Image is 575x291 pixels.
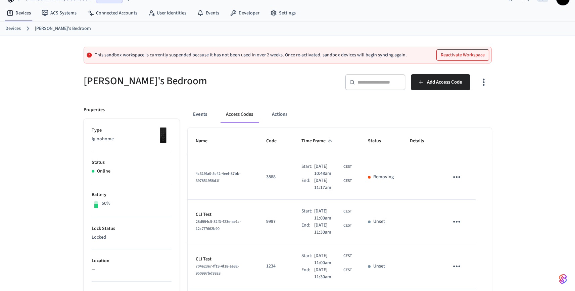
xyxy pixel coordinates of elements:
[92,257,172,264] p: Location
[225,7,265,19] a: Developer
[196,136,216,146] span: Name
[314,252,342,266] span: [DATE] 11:00am
[143,7,192,19] a: User Identities
[192,7,225,19] a: Events
[84,74,284,88] h5: [PERSON_NAME]'s Bedroom
[314,266,352,281] div: Europe/Copenhagen
[301,222,314,236] div: End:
[301,266,314,281] div: End:
[5,25,21,32] a: Devices
[314,222,352,236] div: Europe/Copenhagen
[36,7,82,19] a: ACS Systems
[343,208,352,214] span: CEST
[95,52,407,58] p: This sandbox workspace is currently suspended because it has not been used in over 2 weeks. Once ...
[188,106,492,123] div: ant example
[427,78,462,87] span: Add Access Code
[84,106,105,113] p: Properties
[343,267,352,273] span: CEST
[266,136,285,146] span: Code
[314,222,342,236] span: [DATE] 11:30am
[266,174,285,181] p: 3888
[368,136,390,146] span: Status
[221,106,258,123] button: Access Codes
[314,208,352,222] div: Europe/Copenhagen
[373,218,385,225] p: Unset
[265,7,301,19] a: Settings
[82,7,143,19] a: Connected Accounts
[35,25,91,32] a: [PERSON_NAME]'s Bedroom
[196,256,250,263] p: CLI Test
[314,252,352,266] div: Europe/Copenhagen
[343,178,352,184] span: CEST
[559,274,567,284] img: SeamLogoGradient.69752ec5.svg
[267,106,293,123] button: Actions
[343,223,352,229] span: CEST
[266,218,285,225] p: 9997
[301,177,314,191] div: End:
[92,191,172,198] p: Battery
[314,208,342,222] span: [DATE] 11:00am
[437,50,489,60] button: Reactivate Workspace
[188,128,492,289] table: sticky table
[92,266,172,273] p: —
[314,177,342,191] span: [DATE] 11:17am
[373,174,394,181] p: Removing
[102,200,110,207] p: 50%
[196,211,250,218] p: CLI Test
[196,171,241,184] span: 4c319fa0-5c42-4eef-87bb-397851958d1f
[92,136,172,143] p: Igloohome
[188,106,212,123] button: Events
[314,266,342,281] span: [DATE] 11:30am
[301,208,314,222] div: Start:
[343,164,352,170] span: CEST
[411,74,470,90] button: Add Access Code
[314,177,352,191] div: Europe/Copenhagen
[343,253,352,259] span: CEST
[196,263,239,276] span: 704e23e7-ff19-4f18-ae82-950997bd9928
[301,136,334,146] span: Time Frame
[266,263,285,270] p: 1234
[301,163,314,177] div: Start:
[92,234,172,241] p: Locked
[314,163,342,177] span: [DATE] 10:48am
[155,127,172,144] img: igloohome_deadbolt_2e
[301,252,314,266] div: Start:
[314,163,352,177] div: Europe/Copenhagen
[1,7,36,19] a: Devices
[92,159,172,166] p: Status
[92,225,172,232] p: Lock Status
[97,168,110,175] p: Online
[410,136,433,146] span: Details
[196,219,241,232] span: 28d994c5-32f3-423e-ae1c-12c7f7662b90
[92,127,172,134] p: Type
[373,263,385,270] p: Unset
